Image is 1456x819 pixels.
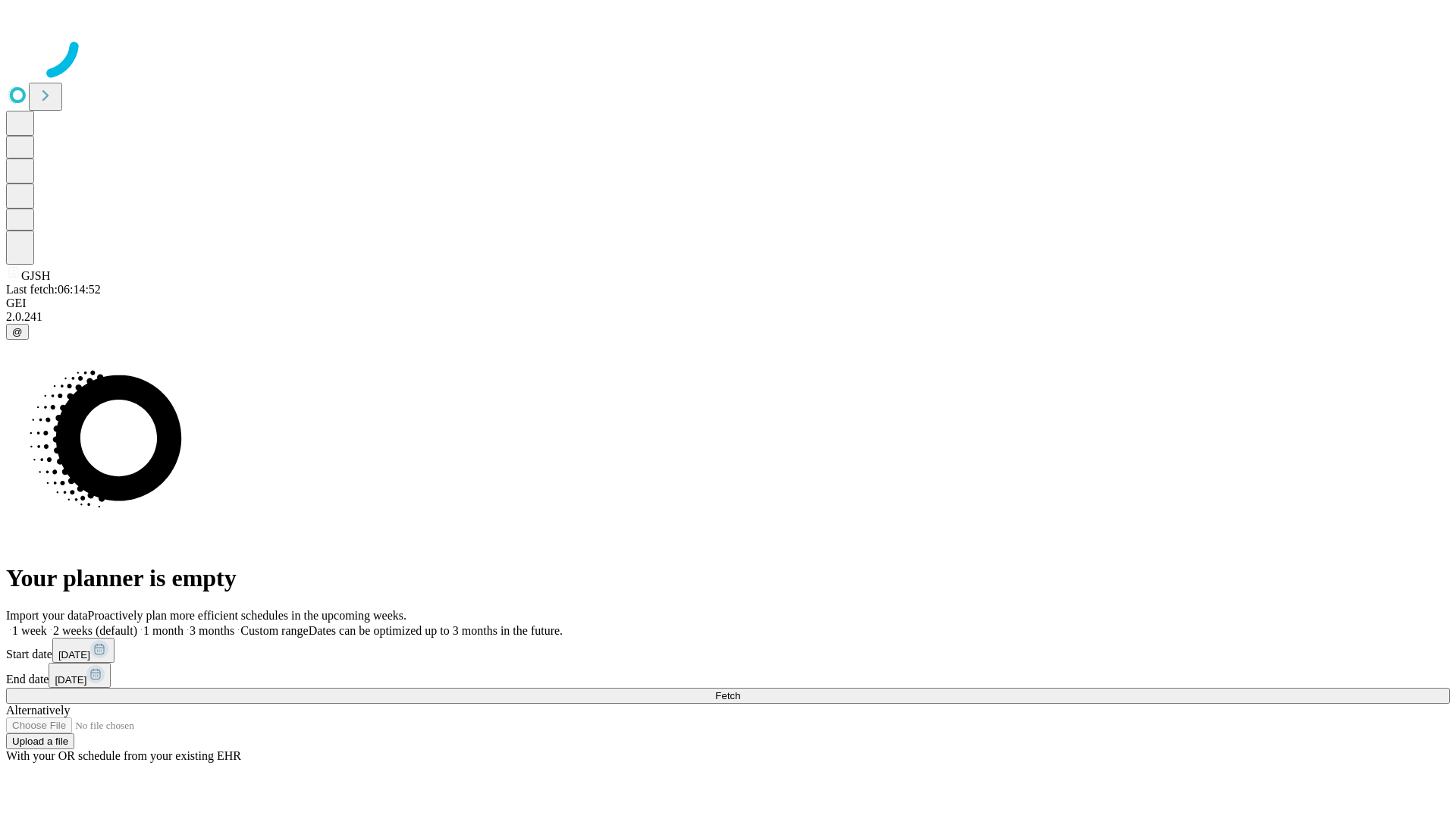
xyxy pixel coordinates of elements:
[6,749,241,762] span: With your OR schedule from your existing EHR
[6,638,1450,663] div: Start date
[55,674,86,686] span: [DATE]
[143,624,184,637] span: 1 month
[21,269,50,282] span: GJSH
[6,609,88,622] span: Import your data
[53,624,137,637] span: 2 weeks (default)
[88,609,406,622] span: Proactively plan more efficient schedules in the upcoming weeks.
[6,733,74,749] button: Upload a file
[6,688,1450,704] button: Fetch
[6,663,1450,688] div: End date
[6,324,29,340] button: @
[6,297,1450,310] div: GEI
[6,310,1450,324] div: 2.0.241
[52,638,115,663] button: [DATE]
[6,283,101,296] span: Last fetch: 06:14:52
[715,690,740,701] span: Fetch
[6,564,1450,592] h1: Your planner is empty
[309,624,563,637] span: Dates can be optimized up to 3 months in the future.
[49,663,111,688] button: [DATE]
[240,624,308,637] span: Custom range
[58,649,90,661] span: [DATE]
[190,624,234,637] span: 3 months
[12,624,47,637] span: 1 week
[12,326,23,337] span: @
[6,704,70,717] span: Alternatively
